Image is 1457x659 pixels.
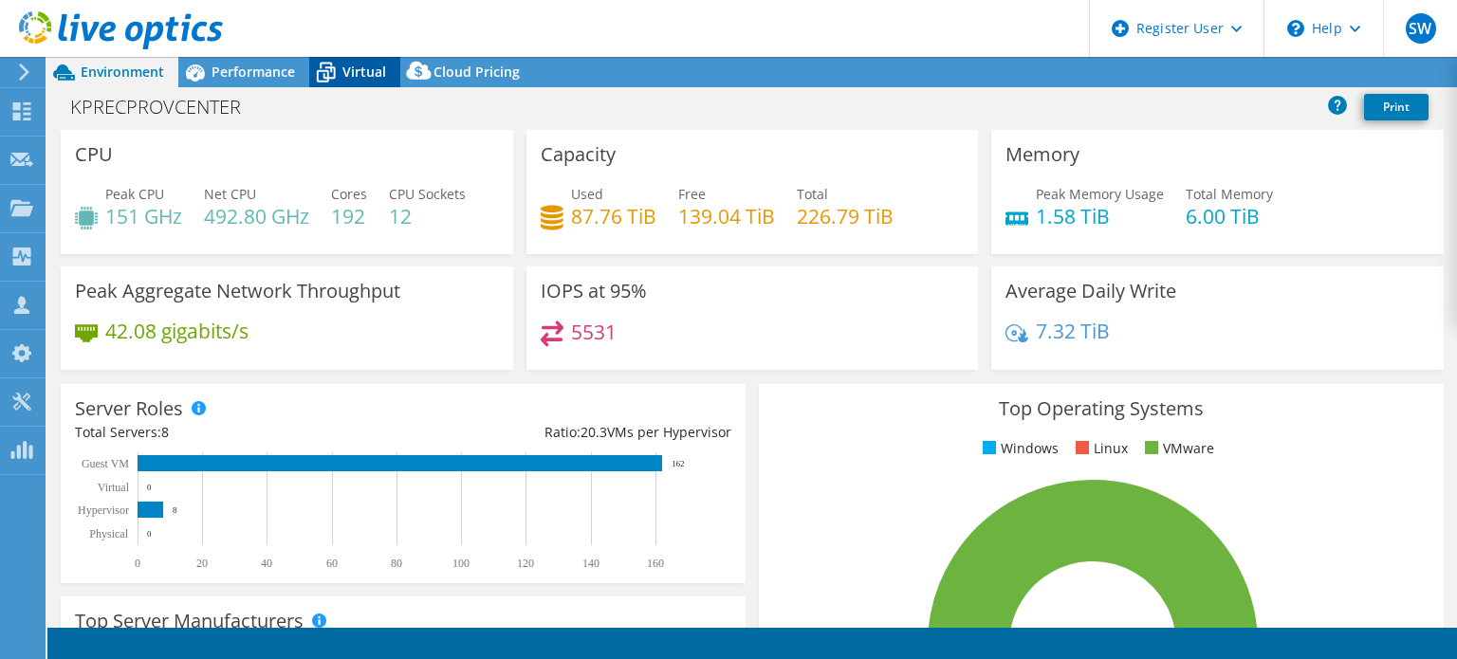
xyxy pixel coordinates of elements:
text: Guest VM [82,457,129,470]
li: VMware [1140,438,1214,459]
span: Total Memory [1186,185,1273,203]
h3: Top Operating Systems [773,398,1429,419]
text: 140 [582,557,599,570]
h1: KPRECPROVCENTER [62,97,270,118]
span: CPU Sockets [389,185,466,203]
span: Cores [331,185,367,203]
span: Performance [212,63,295,81]
text: Virtual [98,481,130,494]
h3: Memory [1005,144,1079,165]
h4: 87.76 TiB [571,206,656,227]
h4: 7.32 TiB [1036,320,1110,341]
text: 0 [135,557,140,570]
h3: Average Daily Write [1005,281,1176,302]
span: Cloud Pricing [433,63,520,81]
h4: 12 [389,206,466,227]
text: Hypervisor [78,503,129,517]
text: 162 [672,459,685,468]
h4: 1.58 TiB [1036,206,1164,227]
h4: 151 GHz [105,206,182,227]
h3: Capacity [541,144,616,165]
h4: 5531 [571,321,617,342]
h3: IOPS at 95% [541,281,647,302]
span: 8 [161,423,169,441]
text: 20 [196,557,208,570]
text: 160 [647,557,664,570]
span: Used [571,185,603,203]
h4: 192 [331,206,367,227]
text: 40 [261,557,272,570]
h4: 139.04 TiB [678,206,775,227]
h4: 492.80 GHz [204,206,309,227]
h3: Server Roles [75,398,183,419]
h4: 42.08 gigabits/s [105,320,249,341]
h3: Peak Aggregate Network Throughput [75,281,400,302]
text: 120 [517,557,534,570]
span: Net CPU [204,185,256,203]
svg: \n [1287,20,1304,37]
text: 100 [452,557,470,570]
li: Windows [978,438,1059,459]
h3: Top Server Manufacturers [75,611,304,632]
text: Physical [89,527,128,540]
a: Print [1364,94,1429,120]
span: 20.3 [581,423,607,441]
text: 8 [173,505,177,515]
li: Linux [1071,438,1128,459]
h4: 226.79 TiB [797,206,894,227]
span: Free [678,185,706,203]
span: SW [1406,13,1436,44]
h3: CPU [75,144,113,165]
h4: 6.00 TiB [1186,206,1273,227]
text: 0 [147,529,152,539]
div: Ratio: VMs per Hypervisor [403,422,731,443]
span: Peak Memory Usage [1036,185,1164,203]
div: Total Servers: [75,422,403,443]
span: Virtual [342,63,386,81]
text: 0 [147,483,152,492]
span: Peak CPU [105,185,164,203]
span: Total [797,185,828,203]
span: Environment [81,63,164,81]
text: 80 [391,557,402,570]
text: 60 [326,557,338,570]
